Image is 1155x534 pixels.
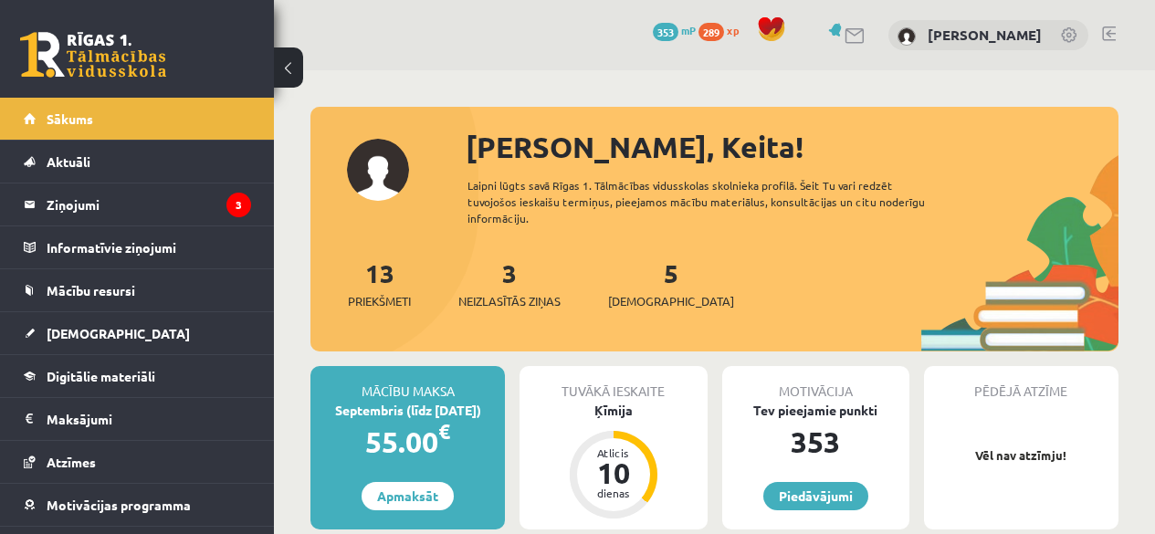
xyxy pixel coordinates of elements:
[47,110,93,127] span: Sākums
[653,23,696,37] a: 353 mP
[586,458,641,487] div: 10
[47,497,191,513] span: Motivācijas programma
[653,23,678,41] span: 353
[928,26,1042,44] a: [PERSON_NAME]
[310,401,505,420] div: Septembris (līdz [DATE])
[681,23,696,37] span: mP
[24,441,251,483] a: Atzīmes
[608,257,734,310] a: 5[DEMOGRAPHIC_DATA]
[47,183,251,225] legend: Ziņojumi
[24,141,251,183] a: Aktuāli
[24,355,251,397] a: Digitālie materiāli
[698,23,748,37] a: 289 xp
[348,292,411,310] span: Priekšmeti
[24,98,251,140] a: Sākums
[24,269,251,311] a: Mācību resursi
[467,177,952,226] div: Laipni lūgts savā Rīgas 1. Tālmācības vidusskolas skolnieka profilā. Šeit Tu vari redzēt tuvojošo...
[47,153,90,170] span: Aktuāli
[924,366,1118,401] div: Pēdējā atzīme
[722,366,909,401] div: Motivācija
[586,487,641,498] div: dienas
[458,292,561,310] span: Neizlasītās ziņas
[586,447,641,458] div: Atlicis
[458,257,561,310] a: 3Neizlasītās ziņas
[608,292,734,310] span: [DEMOGRAPHIC_DATA]
[24,398,251,440] a: Maksājumi
[47,226,251,268] legend: Informatīvie ziņojumi
[47,325,190,341] span: [DEMOGRAPHIC_DATA]
[466,125,1118,169] div: [PERSON_NAME], Keita!
[47,398,251,440] legend: Maksājumi
[47,282,135,298] span: Mācību resursi
[310,366,505,401] div: Mācību maksa
[520,401,707,420] div: Ķīmija
[763,482,868,510] a: Piedāvājumi
[24,312,251,354] a: [DEMOGRAPHIC_DATA]
[698,23,724,41] span: 289
[933,446,1109,465] p: Vēl nav atzīmju!
[362,482,454,510] a: Apmaksāt
[47,368,155,384] span: Digitālie materiāli
[24,484,251,526] a: Motivācijas programma
[438,418,450,445] span: €
[520,366,707,401] div: Tuvākā ieskaite
[722,401,909,420] div: Tev pieejamie punkti
[226,193,251,217] i: 3
[24,226,251,268] a: Informatīvie ziņojumi
[24,183,251,225] a: Ziņojumi3
[722,420,909,464] div: 353
[520,401,707,521] a: Ķīmija Atlicis 10 dienas
[727,23,739,37] span: xp
[310,420,505,464] div: 55.00
[898,27,916,46] img: Keita Kudravceva
[47,454,96,470] span: Atzīmes
[348,257,411,310] a: 13Priekšmeti
[20,32,166,78] a: Rīgas 1. Tālmācības vidusskola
